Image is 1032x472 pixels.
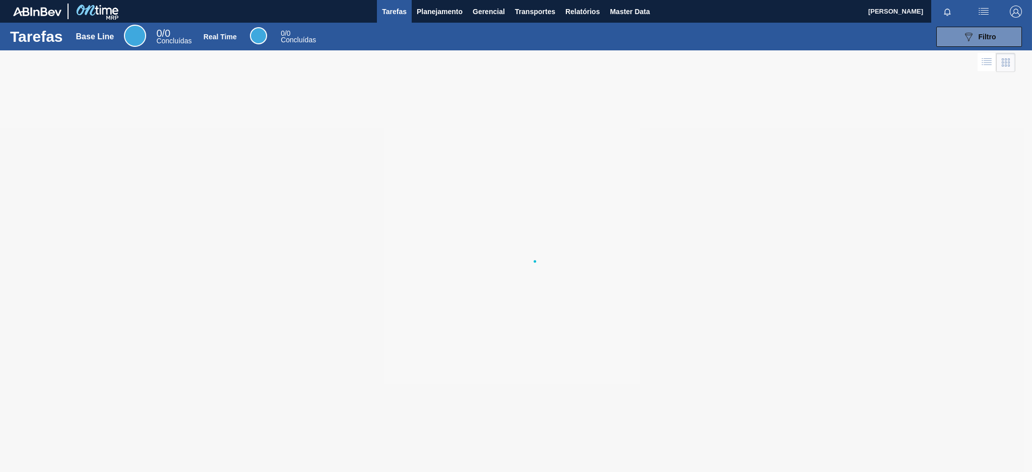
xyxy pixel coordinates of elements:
img: Logout [1010,6,1022,18]
span: Tarefas [382,6,407,18]
span: 0 [281,29,285,37]
span: Concluídas [281,36,316,44]
button: Filtro [936,27,1022,47]
span: Filtro [979,33,996,41]
h1: Tarefas [10,31,63,42]
img: userActions [978,6,990,18]
button: Notificações [931,5,963,19]
span: Concluídas [156,37,191,45]
span: Master Data [610,6,650,18]
span: / 0 [156,28,170,39]
div: Base Line [76,32,114,41]
img: TNhmsLtSVTkK8tSr43FrP2fwEKptu5GPRR3wAAAABJRU5ErkJggg== [13,7,61,16]
div: Real Time [204,33,237,41]
span: Relatórios [565,6,600,18]
div: Base Line [156,29,191,44]
span: / 0 [281,29,290,37]
span: 0 [156,28,162,39]
div: Base Line [124,25,146,47]
div: Real Time [281,30,316,43]
span: Gerencial [473,6,505,18]
span: Planejamento [417,6,463,18]
span: Transportes [515,6,555,18]
div: Real Time [250,27,267,44]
